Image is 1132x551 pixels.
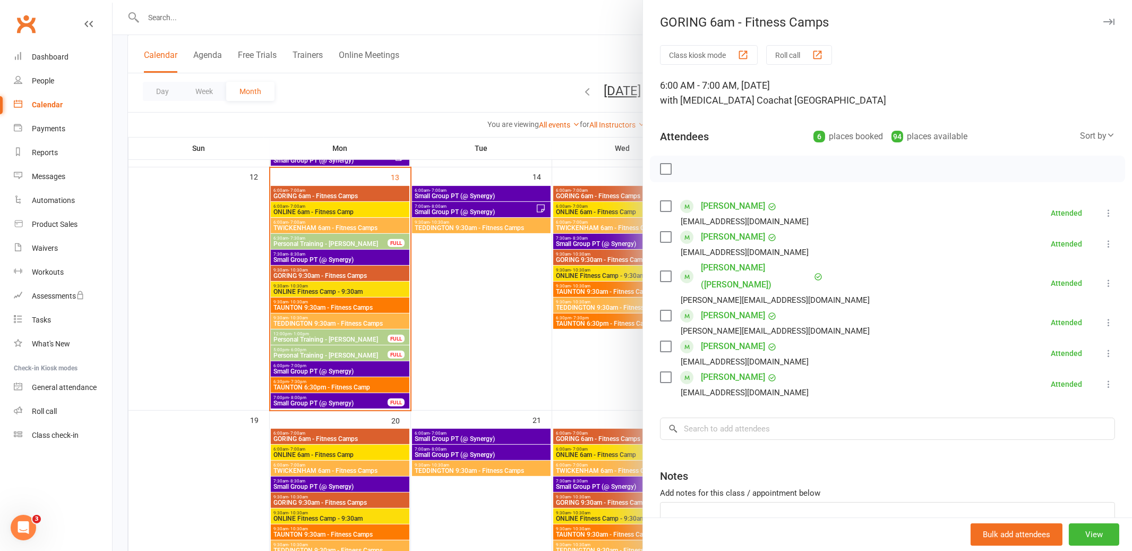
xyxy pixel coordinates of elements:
[660,45,758,65] button: Class kiosk mode
[681,355,809,369] div: [EMAIL_ADDRESS][DOMAIN_NAME]
[784,95,886,106] span: at [GEOGRAPHIC_DATA]
[1080,129,1115,143] div: Sort by
[14,332,112,356] a: What's New
[681,386,809,400] div: [EMAIL_ADDRESS][DOMAIN_NAME]
[14,165,112,189] a: Messages
[32,244,58,252] div: Waivers
[32,268,64,276] div: Workouts
[701,307,765,324] a: [PERSON_NAME]
[1051,240,1082,248] div: Attended
[32,407,57,416] div: Roll call
[681,293,870,307] div: [PERSON_NAME][EMAIL_ADDRESS][DOMAIN_NAME]
[1051,380,1082,388] div: Attended
[32,340,70,348] div: What's New
[32,220,78,228] div: Product Sales
[32,431,79,439] div: Class check-in
[891,129,967,144] div: places available
[14,284,112,308] a: Assessments
[32,124,65,133] div: Payments
[32,196,75,205] div: Automations
[32,383,97,392] div: General attendance
[891,131,903,142] div: 94
[32,100,63,109] div: Calendar
[681,215,809,228] div: [EMAIL_ADDRESS][DOMAIN_NAME]
[14,236,112,260] a: Waivers
[1069,523,1119,546] button: View
[32,515,41,523] span: 3
[660,78,1115,108] div: 6:00 AM - 7:00 AM, [DATE]
[660,129,709,144] div: Attendees
[14,308,112,332] a: Tasks
[971,523,1062,546] button: Bulk add attendees
[681,245,809,259] div: [EMAIL_ADDRESS][DOMAIN_NAME]
[660,469,688,484] div: Notes
[1051,279,1082,287] div: Attended
[14,213,112,236] a: Product Sales
[14,141,112,165] a: Reports
[766,45,832,65] button: Roll call
[660,487,1115,499] div: Add notes for this class / appointment below
[701,369,765,386] a: [PERSON_NAME]
[14,69,112,93] a: People
[32,292,84,300] div: Assessments
[14,93,112,117] a: Calendar
[14,189,112,213] a: Automations
[14,376,112,400] a: General attendance kiosk mode
[32,172,65,181] div: Messages
[813,131,825,142] div: 6
[660,95,784,106] span: with [MEDICAL_DATA] Coach
[32,316,51,324] div: Tasks
[660,418,1115,440] input: Search to add attendees
[1051,209,1082,217] div: Attended
[701,338,765,355] a: [PERSON_NAME]
[32,77,54,85] div: People
[681,324,870,338] div: [PERSON_NAME][EMAIL_ADDRESS][DOMAIN_NAME]
[14,117,112,141] a: Payments
[14,400,112,423] a: Roll call
[14,260,112,284] a: Workouts
[14,423,112,447] a: Class kiosk mode
[1051,350,1082,357] div: Attended
[13,11,39,37] a: Clubworx
[1051,319,1082,326] div: Attended
[701,259,811,293] a: [PERSON_NAME] ([PERSON_NAME])
[643,15,1132,30] div: GORING 6am - Fitness Camps
[32,53,68,61] div: Dashboard
[701,228,765,245] a: [PERSON_NAME]
[32,148,58,157] div: Reports
[11,515,36,540] iframe: Intercom live chat
[701,198,765,215] a: [PERSON_NAME]
[813,129,883,144] div: places booked
[14,45,112,69] a: Dashboard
